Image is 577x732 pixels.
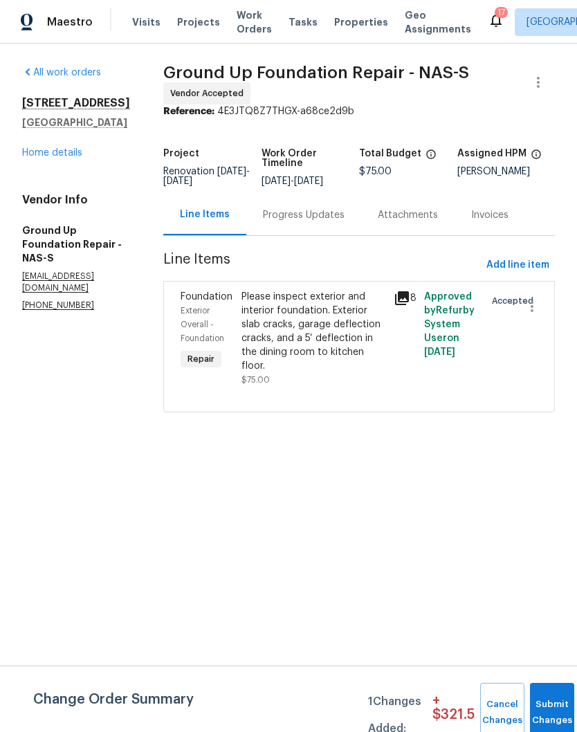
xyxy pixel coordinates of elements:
span: - [163,167,250,186]
span: Approved by Refurby System User on [424,292,475,357]
button: Add line item [481,253,555,278]
span: Projects [177,15,220,29]
div: [PERSON_NAME] [457,167,556,176]
span: The hpm assigned to this work order. [531,149,542,167]
span: Maestro [47,15,93,29]
a: Home details [22,148,82,158]
span: [DATE] [424,347,455,357]
span: [DATE] [217,167,246,176]
div: Please inspect exterior and interior foundation. Exterior slab cracks, garage deflection cracks, ... [241,290,385,373]
span: The total cost of line items that have been proposed by Opendoor. This sum includes line items th... [425,149,437,167]
span: Ground Up Foundation Repair - NAS-S [163,64,469,81]
div: 8 [394,290,416,306]
span: Renovation [163,167,250,186]
span: Foundation [181,292,232,302]
h4: Vendor Info [22,193,130,207]
span: Tasks [288,17,318,27]
span: Line Items [163,253,481,278]
div: Progress Updates [263,208,345,222]
a: All work orders [22,68,101,77]
h5: Ground Up Foundation Repair - NAS-S [22,223,130,265]
div: Line Items [180,208,230,221]
span: Visits [132,15,161,29]
span: - [262,176,323,186]
b: Reference: [163,107,214,116]
span: [DATE] [163,176,192,186]
span: [DATE] [262,176,291,186]
span: Exterior Overall - Foundation [181,306,224,342]
div: 17 [497,6,505,19]
span: [DATE] [294,176,323,186]
span: Properties [334,15,388,29]
span: $75.00 [359,167,392,176]
span: Geo Assignments [405,8,471,36]
h5: Work Order Timeline [262,149,360,168]
h5: Project [163,149,199,158]
span: Repair [182,352,220,366]
div: 4E3JTQ8Z7THGX-a68ce2d9b [163,104,555,118]
div: Invoices [471,208,509,222]
div: Attachments [378,208,438,222]
span: Add line item [486,257,549,274]
span: $75.00 [241,376,270,384]
span: Work Orders [237,8,272,36]
span: Vendor Accepted [170,86,249,100]
span: Accepted [492,294,539,308]
h5: Assigned HPM [457,149,526,158]
h5: Total Budget [359,149,421,158]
